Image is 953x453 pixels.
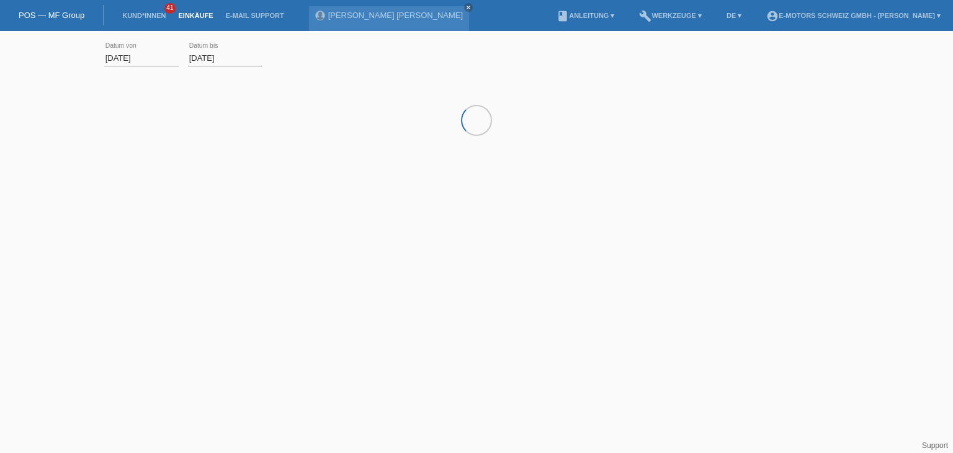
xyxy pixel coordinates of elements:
[116,12,172,19] a: Kund*innen
[328,11,463,20] a: [PERSON_NAME] [PERSON_NAME]
[922,441,948,450] a: Support
[760,12,947,19] a: account_circleE-Motors Schweiz GmbH - [PERSON_NAME] ▾
[766,10,779,22] i: account_circle
[164,3,176,14] span: 41
[639,10,651,22] i: build
[557,10,569,22] i: book
[720,12,748,19] a: DE ▾
[464,3,473,12] a: close
[465,4,472,11] i: close
[19,11,84,20] a: POS — MF Group
[633,12,708,19] a: buildWerkzeuge ▾
[550,12,620,19] a: bookAnleitung ▾
[172,12,219,19] a: Einkäufe
[220,12,290,19] a: E-Mail Support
